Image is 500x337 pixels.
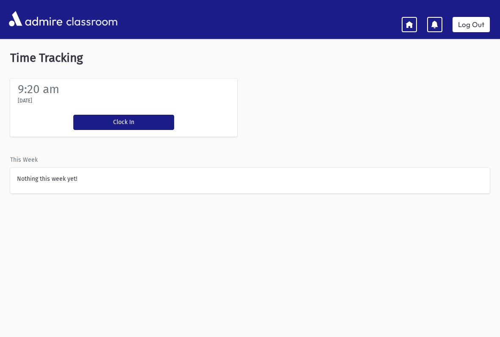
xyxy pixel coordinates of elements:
[10,155,38,164] label: This Week
[18,82,59,96] label: 9:20 am
[18,97,32,105] label: [DATE]
[17,174,77,183] label: Nothing this week yet!
[64,8,118,30] span: classroom
[453,17,490,32] a: Log Out
[73,115,174,130] button: Clock In
[7,9,64,28] img: AdmirePro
